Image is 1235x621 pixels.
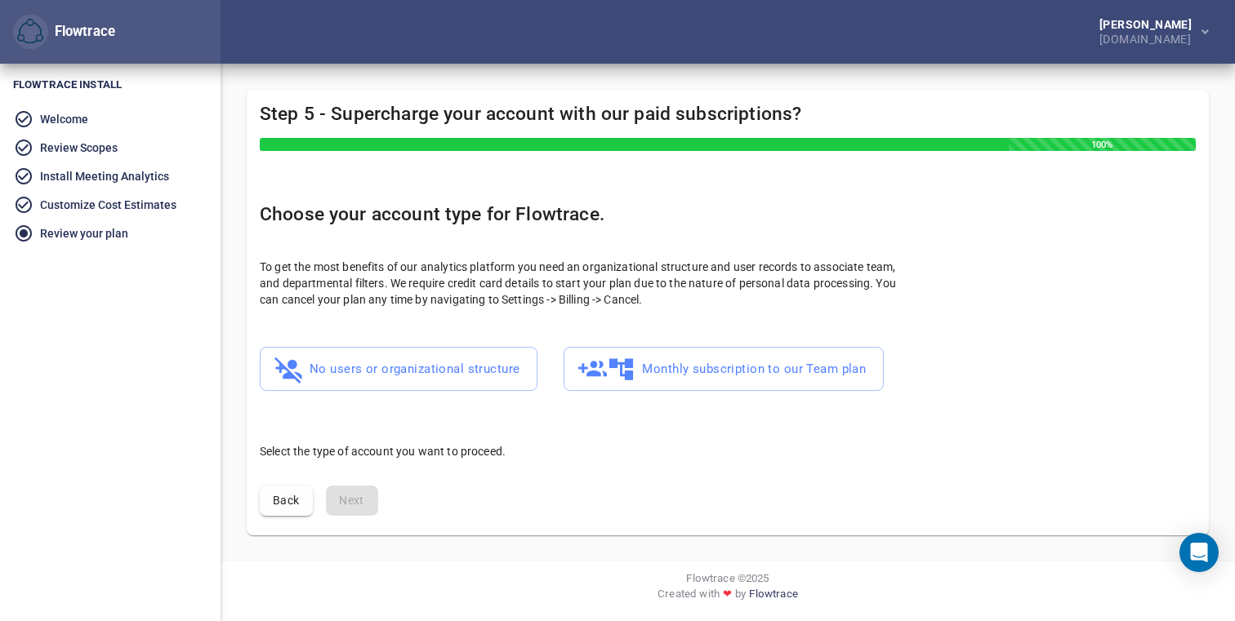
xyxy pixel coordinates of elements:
img: Flowtrace [17,19,43,45]
span: ❤ [720,586,735,601]
button: [PERSON_NAME][DOMAIN_NAME] [1073,14,1222,50]
button: Back [260,486,313,516]
div: [PERSON_NAME] [1099,19,1198,30]
button: No users or organizational structure [260,347,537,392]
button: Flowtrace [13,15,48,50]
span: No users or organizational structure [278,353,519,385]
button: Monthly subscription to our Team plan [564,347,884,392]
div: Created with [234,586,1222,608]
div: Flowtrace [13,15,115,50]
span: Back [273,490,300,511]
div: [DOMAIN_NAME] [1099,30,1198,45]
div: Open Intercom Messenger [1179,533,1219,572]
h4: Choose your account type for Flowtrace. [260,203,1196,225]
span: Flowtrace © 2025 [686,570,769,586]
div: 100% [1009,138,1196,151]
a: Flowtrace [749,586,797,608]
span: Monthly subscription to our Team plan [582,353,866,385]
h4: Step 5 - Supercharge your account with our paid subscriptions? [260,103,1196,151]
div: Flowtrace [48,22,115,42]
div: Select the type of account you want to proceed. [247,430,1209,472]
span: by [735,586,746,608]
p: To get the most benefits of our analytics platform you need an organizational structure and user ... [260,259,913,308]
